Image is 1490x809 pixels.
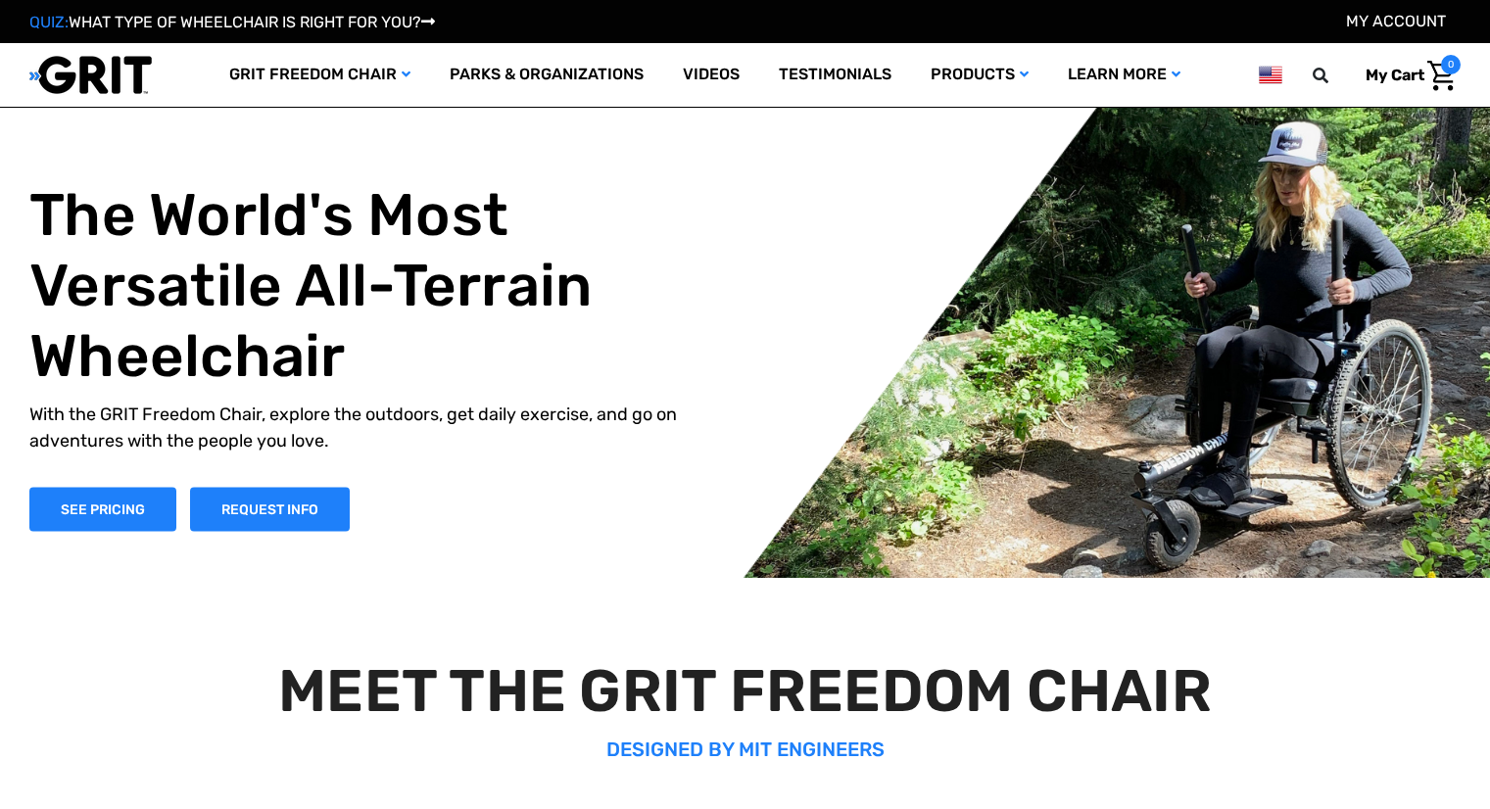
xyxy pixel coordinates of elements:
span: 0 [1441,55,1461,74]
a: GRIT Freedom Chair [210,43,430,107]
a: QUIZ:WHAT TYPE OF WHEELCHAIR IS RIGHT FOR YOU? [29,13,435,31]
input: Search [1322,55,1351,96]
p: With the GRIT Freedom Chair, explore the outdoors, get daily exercise, and go on adventures with ... [29,401,721,453]
a: Products [911,43,1048,107]
h1: The World's Most Versatile All-Terrain Wheelchair [29,179,721,391]
span: My Cart [1366,66,1424,84]
a: Learn More [1048,43,1200,107]
span: QUIZ: [29,13,69,31]
a: Videos [663,43,759,107]
h2: MEET THE GRIT FREEDOM CHAIR [37,656,1453,727]
p: DESIGNED BY MIT ENGINEERS [37,735,1453,764]
a: Account [1346,12,1446,30]
a: Parks & Organizations [430,43,663,107]
a: Shop Now [29,487,176,531]
a: Testimonials [759,43,911,107]
a: Slide number 1, Request Information [190,487,350,531]
img: Cart [1427,61,1456,91]
img: us.png [1259,63,1282,87]
img: GRIT All-Terrain Wheelchair and Mobility Equipment [29,55,152,95]
a: Cart with 0 items [1351,55,1461,96]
